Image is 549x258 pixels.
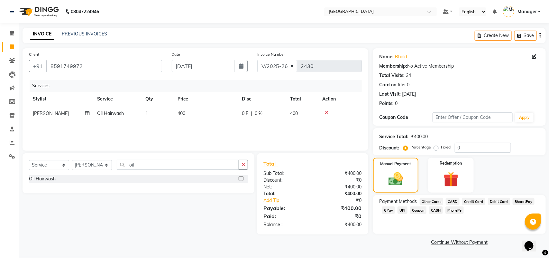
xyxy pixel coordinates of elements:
[313,177,367,184] div: ₹0
[242,110,248,117] span: 0 F
[263,160,278,167] span: Total
[395,53,407,60] a: Bbold
[71,3,99,21] b: 08047224946
[380,161,411,167] label: Manual Payment
[380,198,417,205] span: Payment Methods
[259,221,313,228] div: Balance :
[117,160,239,170] input: Search or Scan
[172,52,180,57] label: Date
[259,197,322,204] a: Add Tip
[522,232,543,252] iframe: chat widget
[238,92,286,106] th: Disc
[380,100,394,107] div: Points:
[411,133,428,140] div: ₹400.00
[380,91,401,98] div: Last Visit:
[259,212,313,220] div: Paid:
[30,80,367,92] div: Services
[380,81,406,88] div: Card on file:
[517,8,537,15] span: Manager
[259,184,313,190] div: Net:
[380,53,394,60] div: Name:
[475,31,512,41] button: Create New
[446,198,460,205] span: CARD
[313,204,367,212] div: ₹400.00
[93,92,142,106] th: Service
[174,92,238,106] th: Price
[503,6,514,17] img: Manager
[313,170,367,177] div: ₹400.00
[382,206,395,214] span: GPay
[30,28,54,40] a: INVOICE
[380,63,539,70] div: No Active Membership
[445,206,464,214] span: PhonePe
[384,171,407,187] img: _cash.svg
[259,190,313,197] div: Total:
[29,92,93,106] th: Stylist
[429,206,443,214] span: CASH
[407,81,410,88] div: 0
[178,110,185,116] span: 400
[420,198,444,205] span: Other Cards
[259,204,313,212] div: Payable:
[402,91,416,98] div: [DATE]
[398,206,407,214] span: UPI
[374,239,544,246] a: Continue Without Payment
[433,112,513,122] input: Enter Offer / Coupon Code
[145,110,148,116] span: 1
[513,198,535,205] span: BharatPay
[440,160,462,166] label: Redemption
[97,110,124,116] span: Oil Hairwash
[380,133,409,140] div: Service Total:
[313,212,367,220] div: ₹0
[290,110,298,116] span: 400
[255,110,262,117] span: 0 %
[257,52,285,57] label: Invoice Number
[488,198,510,205] span: Debit Card
[313,190,367,197] div: ₹400.00
[380,145,399,151] div: Discount:
[380,63,407,70] div: Membership:
[411,144,431,150] label: Percentage
[46,60,162,72] input: Search by Name/Mobile/Email/Code
[515,113,534,122] button: Apply
[259,177,313,184] div: Discount:
[286,92,318,106] th: Total
[313,221,367,228] div: ₹400.00
[462,198,485,205] span: Credit Card
[380,114,433,121] div: Coupon Code
[395,100,398,107] div: 0
[406,72,411,79] div: 34
[142,92,174,106] th: Qty
[514,31,537,41] button: Save
[318,92,362,106] th: Action
[259,170,313,177] div: Sub Total:
[313,184,367,190] div: ₹400.00
[380,72,405,79] div: Total Visits:
[16,3,60,21] img: logo
[62,31,107,37] a: PREVIOUS INVOICES
[29,60,47,72] button: +91
[441,144,451,150] label: Fixed
[439,170,463,189] img: _gift.svg
[29,52,39,57] label: Client
[29,176,56,182] div: Oil Hairwash
[410,206,426,214] span: Coupon
[251,110,252,117] span: |
[322,197,367,204] div: ₹0
[33,110,69,116] span: [PERSON_NAME]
